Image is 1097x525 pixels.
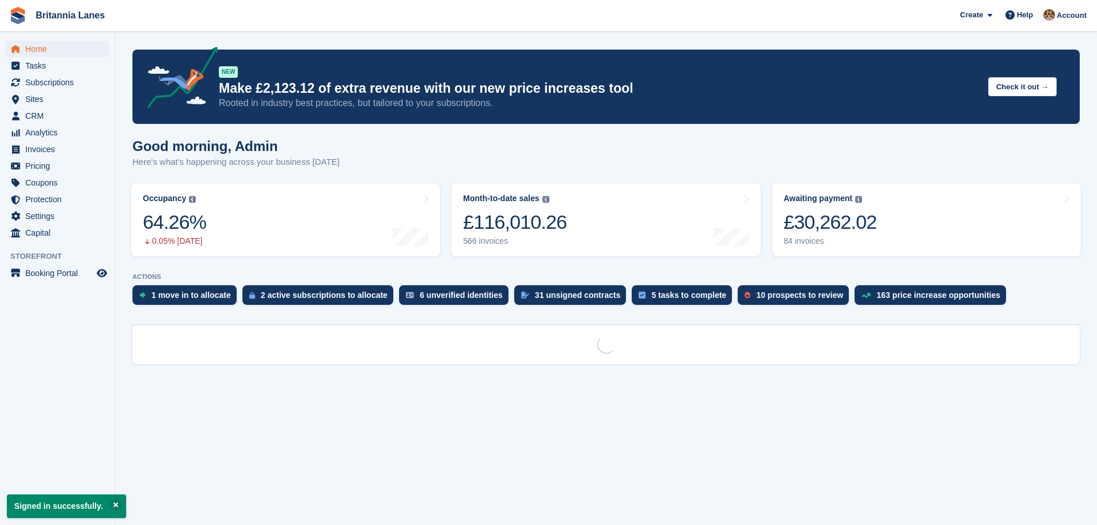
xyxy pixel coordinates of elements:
[132,138,340,154] h1: Good morning, Admin
[632,285,738,311] a: 5 tasks to complete
[463,210,567,234] div: £116,010.26
[855,285,1012,311] a: 163 price increase opportunities
[1017,9,1033,21] span: Help
[25,91,94,107] span: Sites
[399,285,514,311] a: 6 unverified identities
[219,66,238,78] div: NEW
[143,210,206,234] div: 64.26%
[219,97,979,109] p: Rooted in industry best practices, but tailored to your subscriptions.
[756,290,843,300] div: 10 prospects to review
[25,124,94,141] span: Analytics
[151,290,231,300] div: 1 move in to allocate
[25,208,94,224] span: Settings
[6,74,109,90] a: menu
[131,183,440,256] a: Occupancy 64.26% 0.05% [DATE]
[261,290,388,300] div: 2 active subscriptions to allocate
[95,266,109,280] a: Preview store
[451,183,760,256] a: Month-to-date sales £116,010.26 566 invoices
[143,236,206,246] div: 0.05% [DATE]
[25,58,94,74] span: Tasks
[738,285,855,311] a: 10 prospects to review
[784,236,877,246] div: 84 invoices
[6,108,109,124] a: menu
[9,7,26,24] img: stora-icon-8386f47178a22dfd0bd8f6a31ec36ba5ce8667c1dd55bd0f319d3a0aa187defe.svg
[25,41,94,57] span: Home
[132,285,242,311] a: 1 move in to allocate
[189,196,196,203] img: icon-info-grey-7440780725fd019a000dd9b08b2336e03edf1995a4989e88bcd33f0948082b44.svg
[6,158,109,174] a: menu
[6,41,109,57] a: menu
[420,290,503,300] div: 6 unverified identities
[10,251,115,262] span: Storefront
[7,494,126,518] p: Signed in successfully.
[132,156,340,169] p: Here's what's happening across your business [DATE]
[463,236,567,246] div: 566 invoices
[6,191,109,207] a: menu
[25,74,94,90] span: Subscriptions
[960,9,983,21] span: Create
[219,80,979,97] p: Make £2,123.12 of extra revenue with our new price increases tool
[6,175,109,191] a: menu
[143,194,186,203] div: Occupancy
[535,290,621,300] div: 31 unsigned contracts
[745,292,750,299] img: prospect-51fa495bee0391a8d652442698ab0144808aea92771e9ea1ae160a38d050c398.svg
[6,141,109,157] a: menu
[988,77,1057,96] button: Check it out →
[25,265,94,281] span: Booking Portal
[406,292,414,299] img: verify_identity-adf6edd0f0f0b5bbfe63781bf79b02c33cf7c696d77639b501bdc392416b5a36.svg
[139,292,146,299] img: move_ins_to_allocate_icon-fdf77a2bb77ea45bf5b3d319d69a93e2d87916cf1d5bf7949dd705db3b84f3ca.svg
[249,292,255,299] img: active_subscription_to_allocate_icon-d502201f5373d7db506a760aba3b589e785aa758c864c3986d89f69b8ff3...
[242,285,399,311] a: 2 active subscriptions to allocate
[25,225,94,241] span: Capital
[861,293,871,298] img: price_increase_opportunities-93ffe204e8149a01c8c9dc8f82e8f89637d9d84a8eef4429ea346261dce0b2c0.svg
[651,290,726,300] div: 5 tasks to complete
[1043,9,1055,21] img: Admin
[25,175,94,191] span: Coupons
[855,196,862,203] img: icon-info-grey-7440780725fd019a000dd9b08b2336e03edf1995a4989e88bcd33f0948082b44.svg
[784,194,853,203] div: Awaiting payment
[6,208,109,224] a: menu
[639,292,646,299] img: task-75834270c22a3079a89374b754ae025e5fb1db73e45f91037f5363f120a921f8.svg
[138,47,218,112] img: price-adjustments-announcement-icon-8257ccfd72463d97f412b2fc003d46551f7dbcb40ab6d574587a9cd5c0d94...
[463,194,539,203] div: Month-to-date sales
[542,196,549,203] img: icon-info-grey-7440780725fd019a000dd9b08b2336e03edf1995a4989e88bcd33f0948082b44.svg
[6,225,109,241] a: menu
[25,191,94,207] span: Protection
[772,183,1081,256] a: Awaiting payment £30,262.02 84 invoices
[1057,10,1087,21] span: Account
[514,285,632,311] a: 31 unsigned contracts
[6,265,109,281] a: menu
[25,141,94,157] span: Invoices
[6,124,109,141] a: menu
[132,273,1080,281] p: ACTIONS
[25,158,94,174] span: Pricing
[784,210,877,234] div: £30,262.02
[25,108,94,124] span: CRM
[31,6,109,25] a: Britannia Lanes
[6,58,109,74] a: menu
[6,91,109,107] a: menu
[521,292,529,299] img: contract_signature_icon-13c848040528278c33f63329250d36e43548de30e8caae1d1a13099fd9432cc5.svg
[876,290,1000,300] div: 163 price increase opportunities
